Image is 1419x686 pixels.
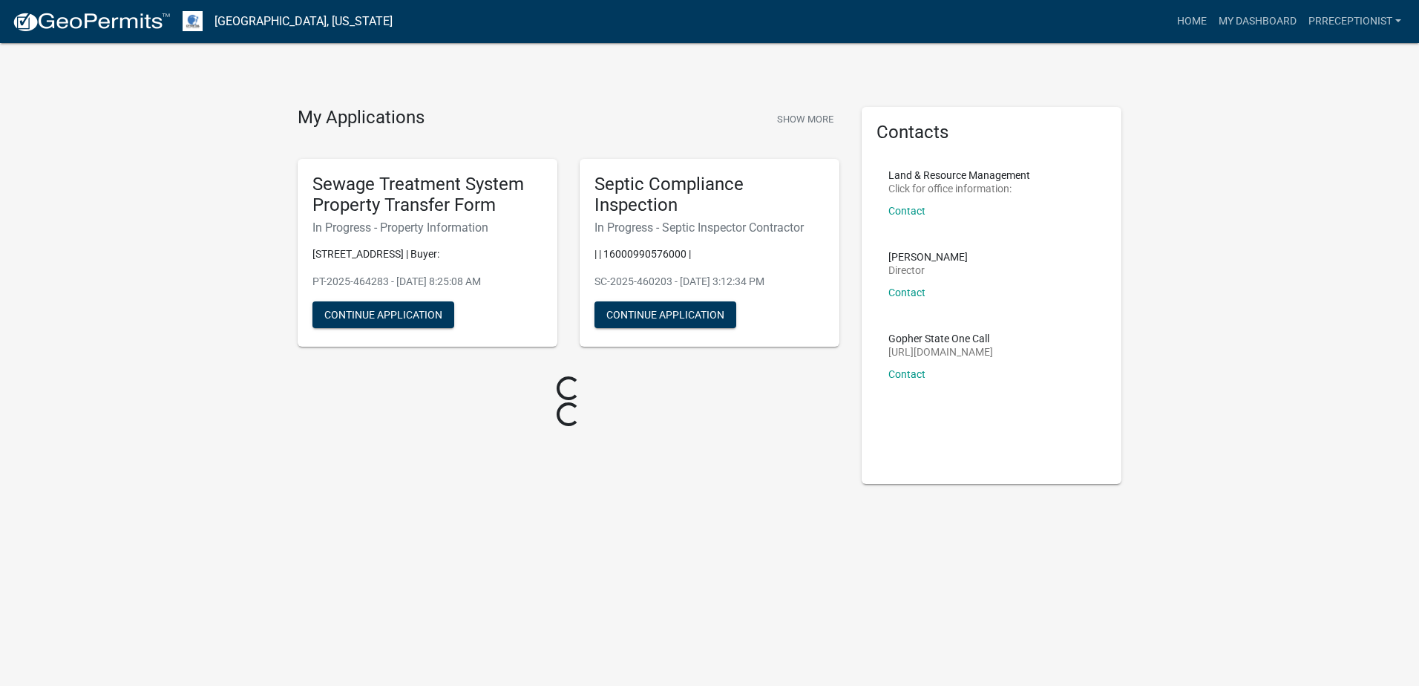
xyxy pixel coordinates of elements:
[312,246,543,262] p: [STREET_ADDRESS] | Buyer:
[888,205,925,217] a: Contact
[312,301,454,328] button: Continue Application
[594,274,825,290] p: SC-2025-460203 - [DATE] 3:12:34 PM
[594,246,825,262] p: | | 16000990576000 |
[876,122,1107,143] h5: Contacts
[183,11,203,31] img: Otter Tail County, Minnesota
[888,368,925,380] a: Contact
[312,274,543,290] p: PT-2025-464283 - [DATE] 8:25:08 AM
[214,9,393,34] a: [GEOGRAPHIC_DATA], [US_STATE]
[312,220,543,235] h6: In Progress - Property Information
[594,301,736,328] button: Continue Application
[888,287,925,298] a: Contact
[888,265,968,275] p: Director
[594,220,825,235] h6: In Progress - Septic Inspector Contractor
[298,107,425,129] h4: My Applications
[771,107,839,131] button: Show More
[888,333,993,344] p: Gopher State One Call
[1213,7,1302,36] a: My Dashboard
[888,252,968,262] p: [PERSON_NAME]
[888,183,1030,194] p: Click for office information:
[888,170,1030,180] p: Land & Resource Management
[594,174,825,217] h5: Septic Compliance Inspection
[1302,7,1407,36] a: prreceptionist
[1171,7,1213,36] a: Home
[888,347,993,357] p: [URL][DOMAIN_NAME]
[312,174,543,217] h5: Sewage Treatment System Property Transfer Form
